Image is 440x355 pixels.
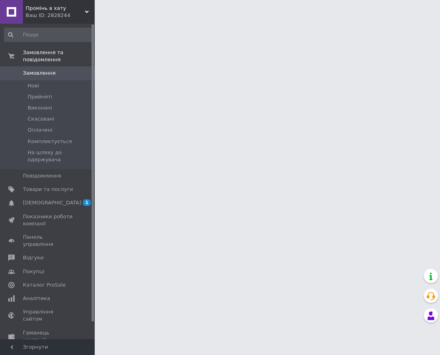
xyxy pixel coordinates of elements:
[23,70,56,77] span: Замовлення
[23,295,50,302] span: Аналітика
[28,104,52,111] span: Виконані
[28,127,52,134] span: Оплачені
[23,329,73,344] span: Гаманець компанії
[23,281,66,289] span: Каталог ProSale
[23,199,81,206] span: [DEMOGRAPHIC_DATA]
[23,172,61,179] span: Повідомлення
[23,49,95,63] span: Замовлення та повідомлення
[23,268,44,275] span: Покупці
[28,93,52,100] span: Прийняті
[83,199,91,206] span: 1
[26,12,95,19] div: Ваш ID: 2828244
[28,82,39,89] span: Нові
[28,149,92,163] span: На шляху до одержувача
[23,254,43,261] span: Відгуки
[28,138,72,145] span: Комплектується
[23,213,73,227] span: Показники роботи компанії
[28,115,54,123] span: Скасовані
[4,28,93,42] input: Пошук
[26,5,85,12] span: Промінь в хату
[23,186,73,193] span: Товари та послуги
[23,308,73,323] span: Управління сайтом
[23,234,73,248] span: Панель управління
